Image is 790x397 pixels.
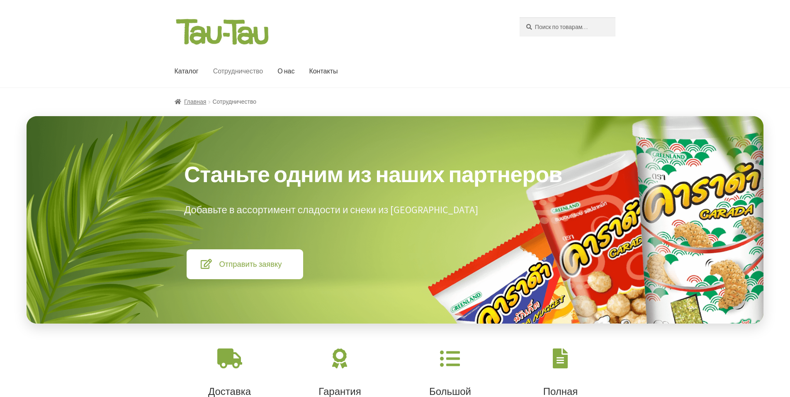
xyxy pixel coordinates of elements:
[168,55,205,88] a: Каталог
[302,55,344,88] a: Контакты
[184,202,606,218] p: Добавьте в ассортимент сладости и снеки из [GEOGRAPHIC_DATA]
[175,98,207,105] a: Главная
[548,346,573,371] div: Полная документация
[175,97,616,107] nav: Сотрудничество
[438,346,462,371] div: Большой ассортимент
[206,97,212,107] span: /
[184,160,562,188] strong: Станьте одним из наших партнеров
[217,346,242,371] div: Доставка по всей России
[187,249,303,279] a: Отправить заявку
[175,55,501,88] nav: Основное меню
[207,55,270,88] a: Сотрудничество
[271,55,301,88] a: О нас
[520,17,615,37] input: Поиск по товарам…
[327,346,352,371] div: Гарантия качества
[219,259,282,269] span: Отправить заявку
[175,17,270,46] img: Tau-Tau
